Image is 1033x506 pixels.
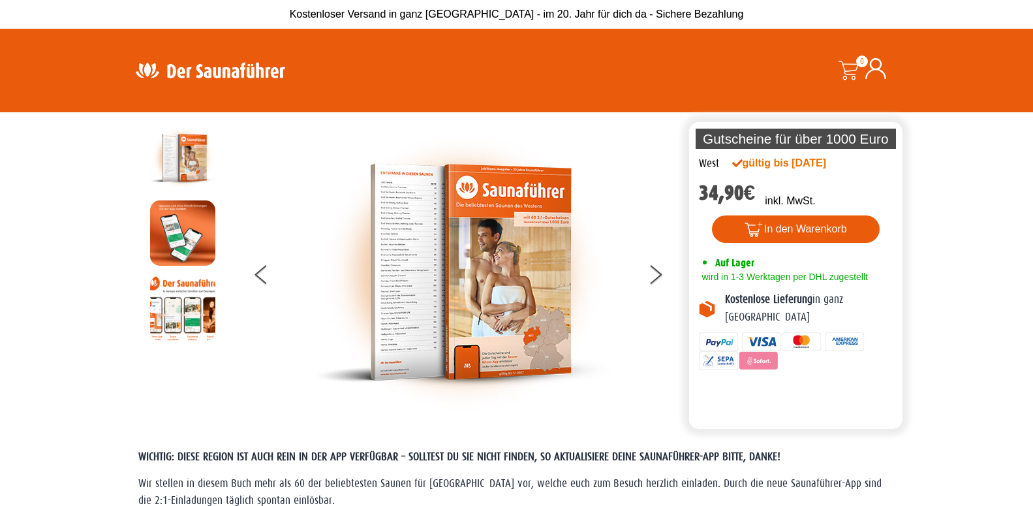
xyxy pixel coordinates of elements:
p: Gutscheine für über 1000 Euro [696,129,897,149]
span: Kostenloser Versand in ganz [GEOGRAPHIC_DATA] - im 20. Jahr für dich da - Sichere Bezahlung [290,8,744,20]
img: MOCKUP-iPhone_regional [150,200,215,266]
span: € [744,181,756,205]
bdi: 34,90 [699,181,756,205]
button: In den Warenkorb [712,215,880,243]
b: Kostenlose Lieferung [725,293,812,306]
img: der-saunafuehrer-2025-west [316,125,609,419]
span: 0 [856,55,868,67]
span: wird in 1-3 Werktagen per DHL zugestellt [699,272,868,282]
img: Anleitung7tn [150,276,215,341]
div: West [699,155,719,172]
span: Auf Lager [715,257,754,269]
img: der-saunafuehrer-2025-west [150,125,215,191]
p: in ganz [GEOGRAPHIC_DATA] [725,291,893,326]
span: WICHTIG: DIESE REGION IST AUCH REIN IN DER APP VERFÜGBAR – SOLLTEST DU SIE NICHT FINDEN, SO AKTUA... [138,451,780,463]
p: inkl. MwSt. [765,193,815,209]
div: gültig bis [DATE] [732,155,855,171]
